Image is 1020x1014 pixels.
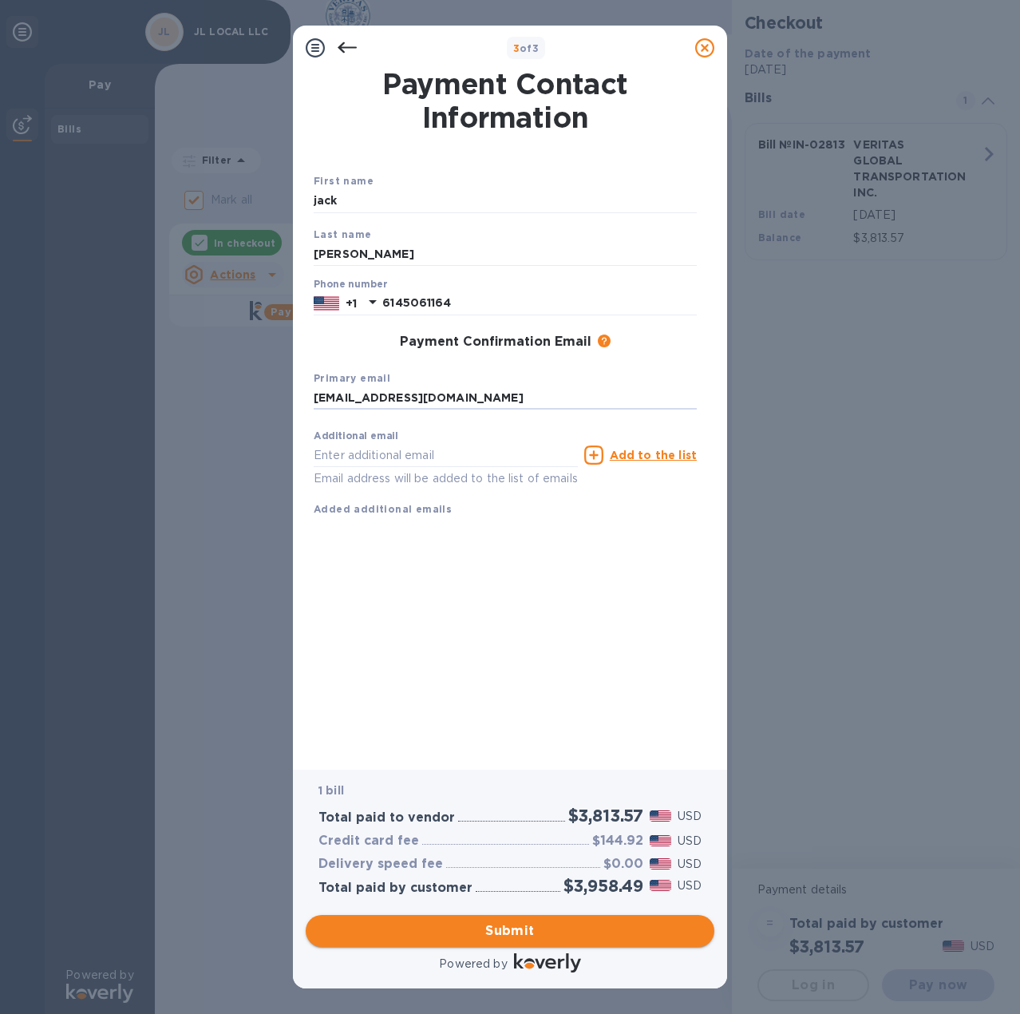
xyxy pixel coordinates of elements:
b: Last name [314,228,372,240]
h2: $3,813.57 [568,806,643,826]
u: Add to the list [610,449,697,461]
button: Submit [306,915,714,947]
img: USD [650,810,671,822]
input: Enter your phone number [382,291,697,315]
input: Enter your first name [314,189,697,213]
h3: $144.92 [592,834,643,849]
h3: Delivery speed fee [318,857,443,872]
p: Email address will be added to the list of emails [314,469,578,488]
p: +1 [346,295,357,311]
p: Powered by [439,956,507,972]
p: USD [678,808,702,825]
img: USD [650,835,671,846]
img: US [314,295,339,312]
p: USD [678,833,702,850]
span: Submit [318,921,702,941]
h3: Payment Confirmation Email [400,335,591,350]
b: of 3 [513,42,540,54]
img: USD [650,880,671,891]
h2: $3,958.49 [563,876,643,896]
h3: Total paid to vendor [318,810,455,826]
h3: Credit card fee [318,834,419,849]
input: Enter your last name [314,242,697,266]
input: Enter your primary name [314,386,697,410]
p: USD [678,856,702,873]
b: Primary email [314,372,390,384]
input: Enter additional email [314,443,578,467]
b: Added additional emails [314,503,452,515]
span: 3 [513,42,520,54]
label: Phone number [314,280,387,290]
img: Logo [514,953,581,972]
h1: Payment Contact Information [314,67,697,134]
b: 1 bill [318,784,344,797]
p: USD [678,877,702,894]
h3: $0.00 [603,857,643,872]
h3: Total paid by customer [318,881,472,896]
b: First name [314,175,374,187]
img: USD [650,858,671,869]
label: Additional email [314,432,398,442]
